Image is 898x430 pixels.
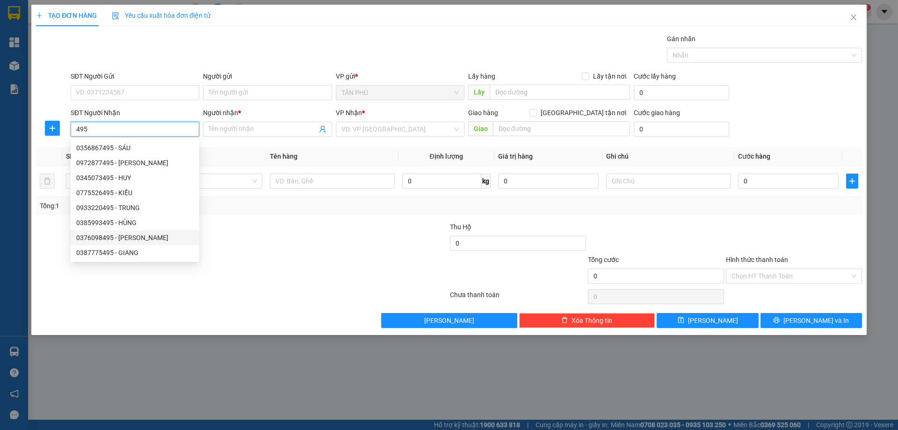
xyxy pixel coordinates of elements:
span: Lấy tận nơi [589,71,630,81]
button: printer[PERSON_NAME] và In [760,313,862,328]
span: [PERSON_NAME] và In [783,315,849,326]
input: Ghi Chú [606,174,731,189]
input: VD: Bàn, Ghế [270,174,394,189]
span: Lấy [468,85,490,100]
span: printer [773,317,780,324]
div: 0775526495 - KIỀU [71,185,199,200]
span: Tổng cước [588,256,619,263]
button: [PERSON_NAME] [381,313,517,328]
span: Xóa Thông tin [572,315,612,326]
div: 0385993495 - HÙNG [76,218,194,228]
div: Tên hàng: 1BAO ( : 1 ) [8,60,136,72]
span: Cước hàng [738,153,770,160]
label: Cước lấy hàng [634,73,676,80]
button: delete [40,174,55,189]
span: user-add [319,125,326,133]
div: Người gửi [203,71,332,81]
button: plus [45,121,60,136]
div: 0345073495 - HUY [76,173,194,183]
span: Tên hàng [270,153,297,160]
span: [PERSON_NAME] [688,315,738,326]
span: SL [66,153,73,160]
div: 0387775495 - GIANG [71,245,199,260]
span: Gửi: [8,9,22,19]
div: [PERSON_NAME] [61,8,136,29]
span: Yêu cầu xuất hóa đơn điện tử [112,12,210,19]
div: Chưa thanh toán [449,290,587,306]
button: deleteXóa Thông tin [519,313,655,328]
button: Close [840,5,867,31]
div: 0345073495 - HUY [71,170,199,185]
div: 0972877495 - [PERSON_NAME] [76,158,194,168]
span: Định lượng [430,153,463,160]
button: save[PERSON_NAME] [657,313,758,328]
div: 0387775495 - GIANG [76,248,194,258]
span: close [850,14,857,21]
label: Gán nhãn [667,35,695,43]
span: Giao hàng [468,109,498,117]
label: Cước giao hàng [634,109,680,117]
div: 0376098495 - KIỀU DIỄM [71,230,199,245]
span: [GEOGRAPHIC_DATA] tận nơi [537,108,630,118]
img: icon [112,12,119,20]
span: Giao [468,121,493,136]
th: Ghi chú [602,147,734,166]
label: Hình thức thanh toán [726,256,788,263]
span: plus [847,177,858,185]
input: 0 [498,174,599,189]
div: 0775526495 - KIỀU [76,188,194,198]
button: plus [846,174,858,189]
div: 0972877495 - BA KHÁNH [71,155,199,170]
span: VP Nhận [336,109,362,117]
span: TÂN PHÚ [341,86,459,100]
div: 0933220495 - TRUNG [76,203,194,213]
input: Dọc đường [493,121,630,136]
span: SL [90,59,102,72]
span: delete [561,317,568,324]
div: 0376098495 - [PERSON_NAME] [76,233,194,243]
div: SĐT Người Gửi [71,71,199,81]
span: Thu Hộ [450,223,471,231]
div: Người nhận [203,108,332,118]
span: plus [36,12,43,19]
span: TẠO ĐƠN HÀNG [36,12,97,19]
span: [PERSON_NAME] [424,315,474,326]
span: Nhận: [61,8,83,18]
span: save [678,317,684,324]
span: Khác [144,174,257,188]
div: ÚT THỦY [61,29,136,40]
div: 0356867495 - SÁU [71,140,199,155]
div: TÂN PHÚ [8,8,54,30]
div: 0933220495 - TRUNG [71,200,199,215]
div: 0385993495 - HÙNG [71,215,199,230]
span: Lấy hàng [468,73,495,80]
div: 0356867495 - SÁU [76,143,194,153]
span: Giá trị hàng [498,153,533,160]
div: VP gửi [336,71,464,81]
span: plus [45,124,59,132]
div: SĐT Người Nhận [71,108,199,118]
span: kg [481,174,491,189]
input: Cước lấy hàng [634,85,729,100]
input: Dọc đường [490,85,630,100]
input: Cước giao hàng [634,122,729,137]
div: Tổng: 1 [40,201,347,211]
